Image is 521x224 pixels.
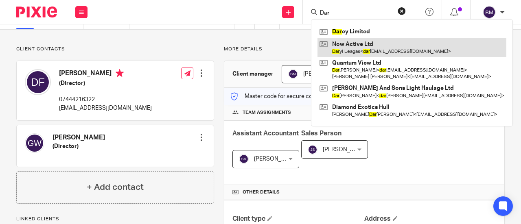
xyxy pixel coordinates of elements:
h4: [PERSON_NAME] [59,69,152,79]
input: Search [319,10,392,17]
h4: + Add contact [87,181,144,194]
h5: (Director) [53,142,105,150]
img: Pixie [16,7,57,17]
h4: Client type [232,215,364,223]
img: svg%3E [483,6,496,19]
span: Assistant Accountant [232,130,299,137]
span: [PERSON_NAME] [323,147,368,152]
h5: (Director) [59,79,152,87]
p: More details [224,46,505,52]
p: Master code for secure communications and files [230,92,371,100]
p: 07444216322 [59,96,152,104]
img: svg%3E [308,145,317,154]
p: [EMAIL_ADDRESS][DOMAIN_NAME] [59,104,152,112]
span: Sales Person [301,130,341,137]
span: Other details [243,189,280,196]
h3: Client manager [232,70,274,78]
button: Clear [398,7,406,15]
span: Team assignments [243,109,291,116]
i: Primary [116,69,124,77]
img: svg%3E [288,69,298,79]
img: svg%3E [25,69,51,95]
span: [PERSON_NAME] [254,156,299,162]
p: Client contacts [16,46,214,52]
span: [PERSON_NAME] [303,71,348,77]
h4: [PERSON_NAME] [53,133,105,142]
h4: Address [364,215,496,223]
img: svg%3E [239,154,249,164]
img: svg%3E [25,133,44,153]
p: Linked clients [16,216,214,222]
